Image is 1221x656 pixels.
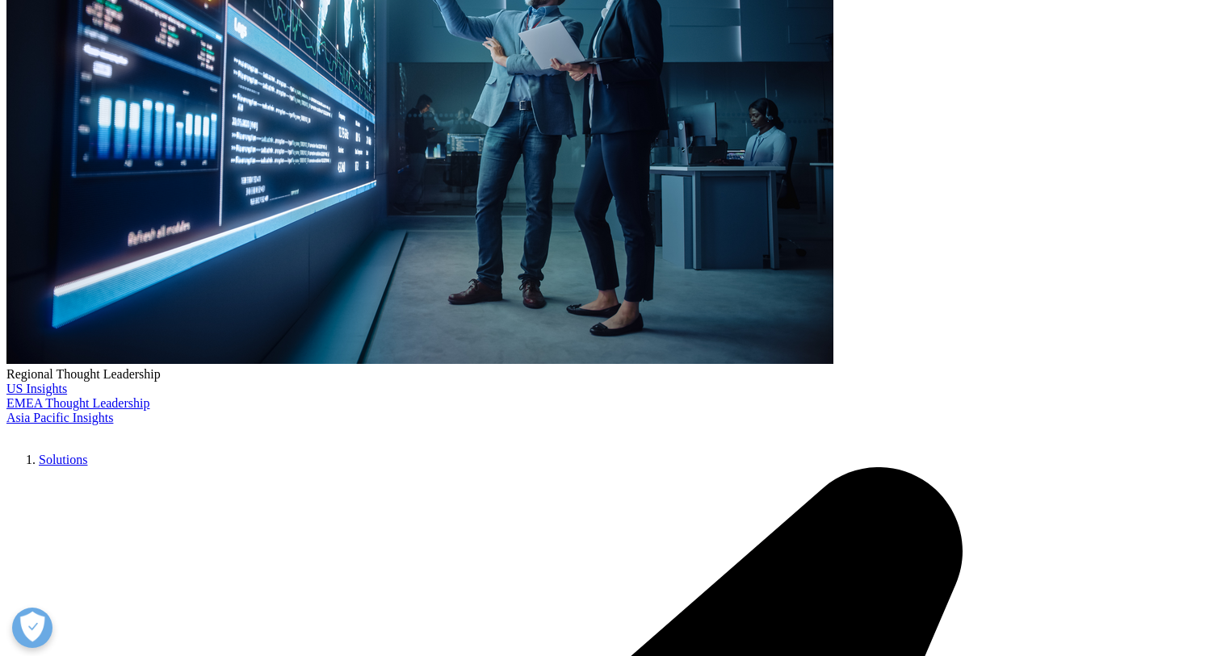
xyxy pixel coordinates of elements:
a: Asia Pacific Insights [6,411,113,424]
a: Solutions [39,453,87,466]
button: Open Preferences [12,608,52,648]
a: US Insights [6,382,67,395]
div: Regional Thought Leadership [6,367,1215,382]
a: EMEA Thought Leadership [6,396,149,410]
